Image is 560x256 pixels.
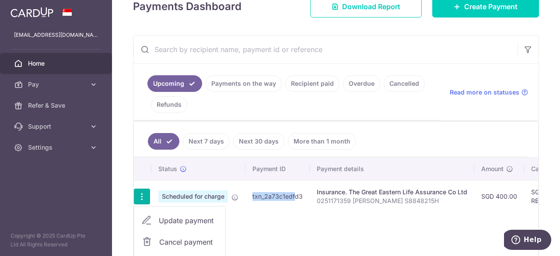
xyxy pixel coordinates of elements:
img: CardUp [10,7,53,18]
a: Recipient paid [285,75,339,92]
span: Settings [28,143,86,152]
span: Refer & Save [28,101,86,110]
span: Scheduled for charge [158,190,228,203]
a: Next 7 days [183,133,230,150]
p: [EMAIL_ADDRESS][DOMAIN_NAME] [14,31,98,39]
div: Insurance. The Great Eastern Life Assurance Co Ltd [317,188,467,196]
input: Search by recipient name, payment id or reference [133,35,518,63]
th: Payment details [310,158,474,180]
iframe: Opens a widget where you can find more information [504,230,551,252]
span: Create Payment [464,1,518,12]
a: Payments on the way [206,75,282,92]
a: Next 30 days [233,133,284,150]
span: Support [28,122,86,131]
th: Payment ID [245,158,310,180]
p: 0251171359 [PERSON_NAME] S8848215H [317,196,467,205]
span: Download Report [342,1,400,12]
span: Status [158,165,177,173]
span: Amount [481,165,504,173]
a: Overdue [343,75,380,92]
a: Refunds [151,96,187,113]
a: Upcoming [147,75,202,92]
span: Pay [28,80,86,89]
span: Read more on statuses [450,88,519,97]
span: Home [28,59,86,68]
a: More than 1 month [288,133,356,150]
a: Cancelled [384,75,425,92]
td: SGD 400.00 [474,180,524,212]
a: All [148,133,179,150]
a: Read more on statuses [450,88,528,97]
td: txn_2a73c1edfd3 [245,180,310,212]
